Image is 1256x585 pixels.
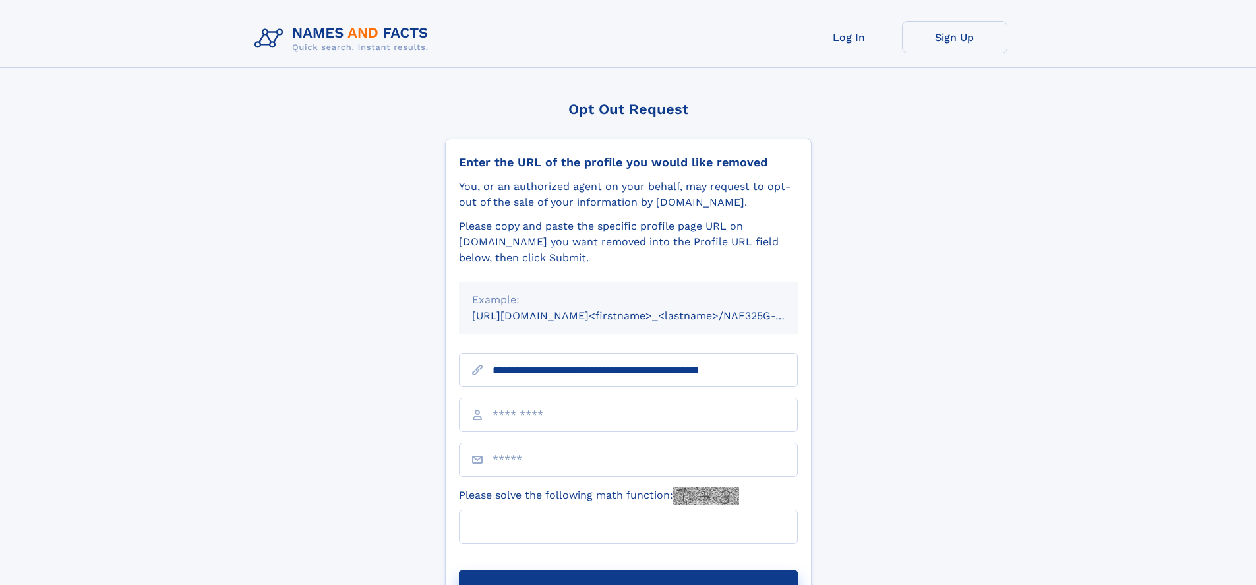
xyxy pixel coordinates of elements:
[902,21,1007,53] a: Sign Up
[472,292,785,308] div: Example:
[459,487,739,505] label: Please solve the following math function:
[459,218,798,266] div: Please copy and paste the specific profile page URL on [DOMAIN_NAME] you want removed into the Pr...
[472,309,823,322] small: [URL][DOMAIN_NAME]<firstname>_<lastname>/NAF325G-xxxxxxxx
[249,21,439,57] img: Logo Names and Facts
[445,101,812,117] div: Opt Out Request
[459,155,798,169] div: Enter the URL of the profile you would like removed
[459,179,798,210] div: You, or an authorized agent on your behalf, may request to opt-out of the sale of your informatio...
[796,21,902,53] a: Log In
